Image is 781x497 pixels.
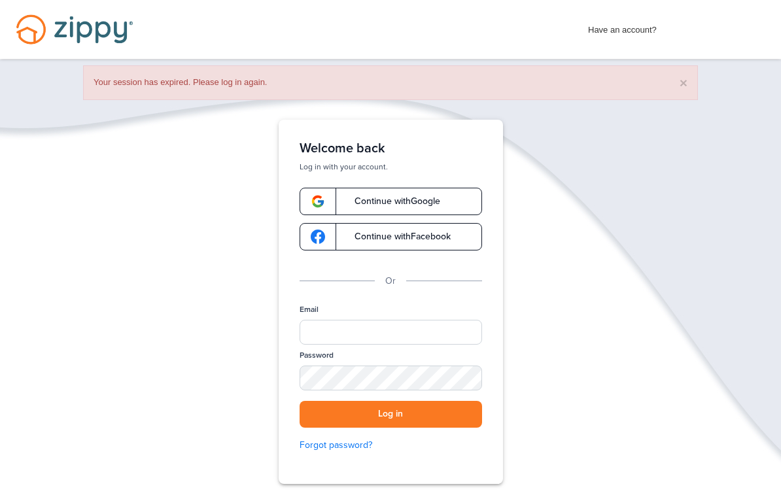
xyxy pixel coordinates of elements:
[300,366,482,390] input: Password
[83,65,698,100] div: Your session has expired. Please log in again.
[588,16,657,37] span: Have an account?
[300,350,334,361] label: Password
[311,230,325,244] img: google-logo
[385,274,396,288] p: Or
[311,194,325,209] img: google-logo
[300,162,482,172] p: Log in with your account.
[341,232,451,241] span: Continue with Facebook
[341,197,440,206] span: Continue with Google
[300,304,319,315] label: Email
[300,401,482,428] button: Log in
[300,188,482,215] a: google-logoContinue withGoogle
[300,223,482,250] a: google-logoContinue withFacebook
[300,438,482,453] a: Forgot password?
[300,141,482,156] h1: Welcome back
[300,320,482,345] input: Email
[680,76,687,90] button: ×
